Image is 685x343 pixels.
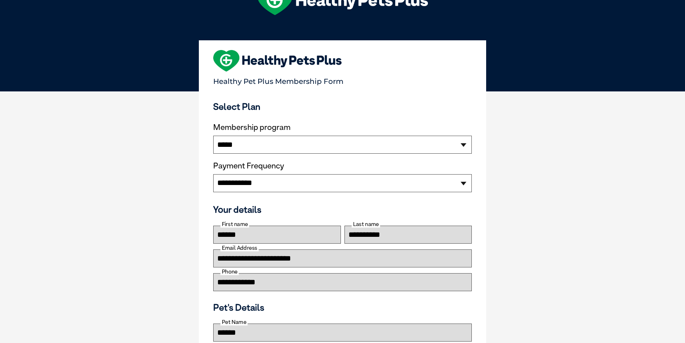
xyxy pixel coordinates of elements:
h3: Your details [213,204,472,215]
label: Last name [352,221,380,227]
h3: Pet's Details [210,302,475,313]
p: Healthy Pet Plus Membership Form [213,74,472,86]
h3: Select Plan [213,101,472,112]
label: First name [220,221,249,227]
label: Payment Frequency [213,161,284,171]
label: Phone [220,268,239,275]
img: heart-shape-hpp-logo-large.png [213,50,342,72]
label: Membership program [213,123,472,132]
label: Email Address [220,245,259,251]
